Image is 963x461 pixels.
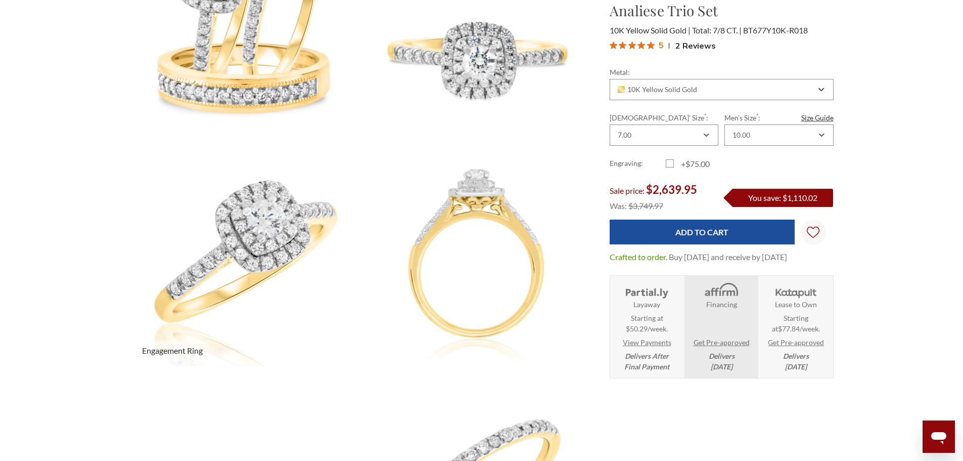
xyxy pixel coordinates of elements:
a: Get Pre-approved [768,337,824,348]
div: Combobox [610,79,834,100]
span: $2,639.95 [646,183,697,196]
em: Delivers After Final Payment [624,351,669,372]
span: Starting at $50.29/week. [626,313,668,334]
dd: Buy [DATE] and receive by [DATE] [669,251,787,263]
em: Delivers [709,351,735,372]
span: Engagement Ring [136,341,209,361]
input: Add to Cart [610,220,795,244]
span: Was: [610,201,627,211]
li: Katapult [759,276,833,378]
div: 7.00 [618,131,631,139]
iframe: Button to launch messaging window [923,421,955,453]
div: Combobox [610,124,718,146]
div: Combobox [724,124,833,146]
span: [DATE] [711,362,732,371]
span: 10K Yellow Solid Gold [618,86,698,94]
img: Photo of Analiese 7/8 ct tw. Round Solitaire Trio Set 10K Yellow Gold [BT677YE-R018] [119,124,373,378]
span: 10K Yellow Solid Gold [610,25,691,35]
button: Rated 5 out of 5 stars from 2 reviews. Jump to reviews. [610,38,716,53]
label: Metal: [610,67,834,77]
span: [DATE] [785,362,807,371]
img: Katapult [772,282,819,299]
label: [DEMOGRAPHIC_DATA]' Size : [610,112,718,123]
label: +$75.00 [666,158,722,170]
span: Sale price: [610,186,645,195]
label: Engraving: [610,158,666,170]
strong: Layaway [633,299,660,310]
div: 10.00 [732,131,750,139]
span: BT677Y10K-R018 [743,25,808,35]
dt: Crafted to order. [610,251,667,263]
svg: Wish Lists [807,194,819,270]
img: Photo of Analiese 7/8 ct tw. Round Solitaire Trio Set 10K Yellow Gold [BT677YE-R018] [362,136,593,367]
strong: Lease to Own [775,299,817,310]
span: $77.84/week [778,324,818,333]
img: Layaway [623,282,670,299]
strong: Financing [706,299,737,310]
span: Starting at . [762,313,830,334]
a: Get Pre-approved [694,337,750,348]
li: Affirm [684,276,758,378]
a: View Payments [623,337,671,348]
li: Layaway [610,276,683,378]
span: 5 [659,38,664,51]
em: Delivers [783,351,809,372]
span: Total: 7/8 CT. [692,25,742,35]
span: You save: $1,110.02 [748,193,817,202]
span: $3,749.97 [628,201,663,211]
img: Affirm [698,282,745,299]
label: Men's Size : [724,112,833,123]
span: 2 Reviews [675,38,716,53]
a: Size Guide [801,112,834,123]
a: Wish Lists [801,220,826,245]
